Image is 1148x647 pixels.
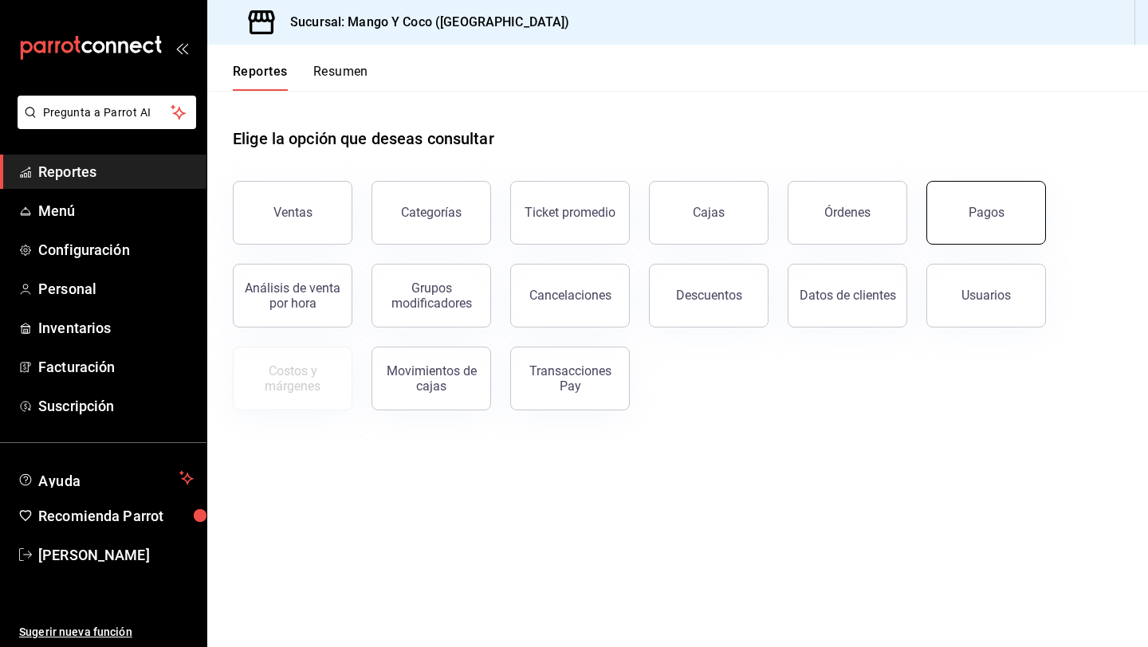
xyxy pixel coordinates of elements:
[693,205,725,220] div: Cajas
[372,347,491,410] button: Movimientos de cajas
[38,161,194,182] span: Reportes
[38,544,194,566] span: [PERSON_NAME]
[926,181,1046,245] button: Pagos
[18,96,196,129] button: Pregunta a Parrot AI
[510,264,630,327] button: Cancelaciones
[961,288,1011,303] div: Usuarios
[800,288,896,303] div: Datos de clientes
[401,205,462,220] div: Categorías
[38,356,194,378] span: Facturación
[788,264,907,327] button: Datos de clientes
[372,181,491,245] button: Categorías
[243,280,342,311] div: Análisis de venta por hora
[273,205,313,220] div: Ventas
[233,264,352,327] button: Análisis de venta por hora
[926,264,1046,327] button: Usuarios
[649,264,769,327] button: Descuentos
[510,347,630,410] button: Transacciones Pay
[382,363,481,394] div: Movimientos de cajas
[38,200,194,222] span: Menú
[233,64,368,91] div: navigation tabs
[38,239,194,261] span: Configuración
[969,205,1005,220] div: Pagos
[313,64,368,91] button: Resumen
[277,13,570,32] h3: Sucursal: Mango Y Coco ([GEOGRAPHIC_DATA])
[11,116,196,132] a: Pregunta a Parrot AI
[19,624,194,641] span: Sugerir nueva función
[510,181,630,245] button: Ticket promedio
[521,363,619,394] div: Transacciones Pay
[233,181,352,245] button: Ventas
[38,317,194,339] span: Inventarios
[175,41,188,54] button: open_drawer_menu
[788,181,907,245] button: Órdenes
[38,505,194,527] span: Recomienda Parrot
[233,127,494,151] h1: Elige la opción que deseas consultar
[529,288,611,303] div: Cancelaciones
[233,347,352,410] button: Contrata inventarios para ver este reporte
[38,278,194,300] span: Personal
[649,181,769,245] button: Cajas
[382,280,481,311] div: Grupos modificadores
[233,64,288,91] button: Reportes
[525,205,615,220] div: Ticket promedio
[824,205,871,220] div: Órdenes
[243,363,342,394] div: Costos y márgenes
[676,288,742,303] div: Descuentos
[43,104,171,121] span: Pregunta a Parrot AI
[372,264,491,327] button: Grupos modificadores
[38,395,194,417] span: Suscripción
[38,469,173,488] span: Ayuda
